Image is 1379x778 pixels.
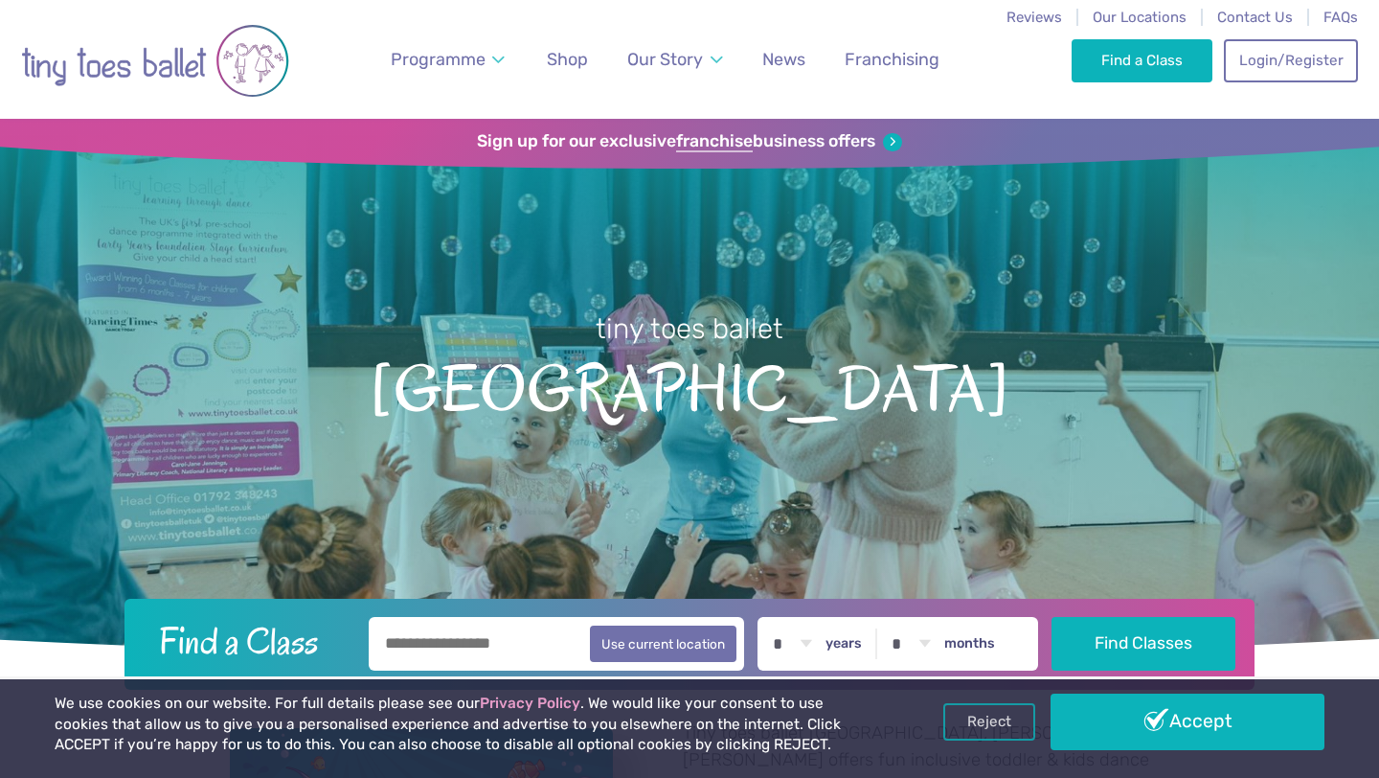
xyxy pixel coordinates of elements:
[1006,9,1062,26] a: Reviews
[619,38,732,81] a: Our Story
[391,49,486,69] span: Programme
[943,703,1035,740] a: Reject
[754,38,814,81] a: News
[1051,694,1324,749] a: Accept
[836,38,948,81] a: Franchising
[596,312,783,345] small: tiny toes ballet
[627,49,703,69] span: Our Story
[144,617,356,665] h2: Find a Class
[1323,9,1358,26] a: FAQs
[480,695,580,712] a: Privacy Policy
[1217,9,1293,26] a: Contact Us
[676,131,753,152] strong: franchise
[382,38,514,81] a: Programme
[590,626,736,662] button: Use current location
[1224,39,1358,81] a: Login/Register
[21,12,289,109] img: tiny toes ballet
[55,694,880,756] p: We use cookies on our website. For full details please see our . We would like your consent to us...
[944,635,995,652] label: months
[1072,39,1212,81] a: Find a Class
[1093,9,1187,26] a: Our Locations
[538,38,597,81] a: Shop
[762,49,805,69] span: News
[34,348,1345,425] span: [GEOGRAPHIC_DATA]
[547,49,588,69] span: Shop
[477,131,901,152] a: Sign up for our exclusivefranchisebusiness offers
[1051,617,1236,671] button: Find Classes
[845,49,939,69] span: Franchising
[825,635,862,652] label: years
